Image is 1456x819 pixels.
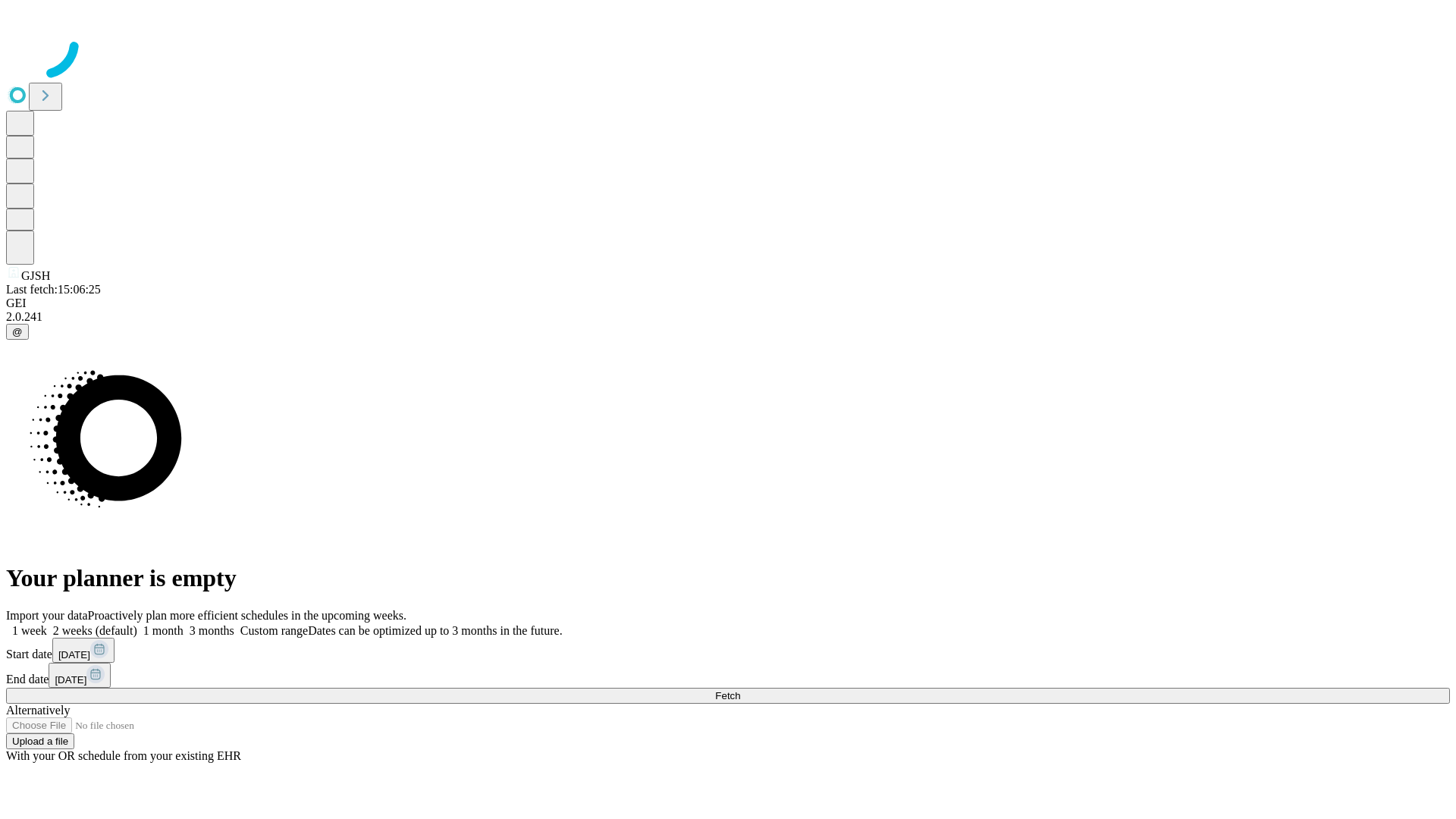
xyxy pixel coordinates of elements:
[52,638,115,663] button: [DATE]
[55,674,86,686] span: [DATE]
[6,283,101,296] span: Last fetch: 15:06:25
[6,638,1450,663] div: Start date
[12,326,23,337] span: @
[240,624,308,637] span: Custom range
[88,609,406,622] span: Proactively plan more efficient schedules in the upcoming weeks.
[12,624,47,637] span: 1 week
[6,324,29,340] button: @
[6,609,88,622] span: Import your data
[6,733,74,749] button: Upload a file
[308,624,562,637] span: Dates can be optimized up to 3 months in the future.
[6,688,1450,704] button: Fetch
[6,310,1450,324] div: 2.0.241
[6,749,241,762] span: With your OR schedule from your existing EHR
[6,564,1450,592] h1: Your planner is empty
[715,690,740,701] span: Fetch
[190,624,234,637] span: 3 months
[53,624,137,637] span: 2 weeks (default)
[6,704,70,717] span: Alternatively
[58,649,90,661] span: [DATE]
[6,297,1450,310] div: GEI
[143,624,184,637] span: 1 month
[49,663,111,688] button: [DATE]
[21,269,50,282] span: GJSH
[6,663,1450,688] div: End date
